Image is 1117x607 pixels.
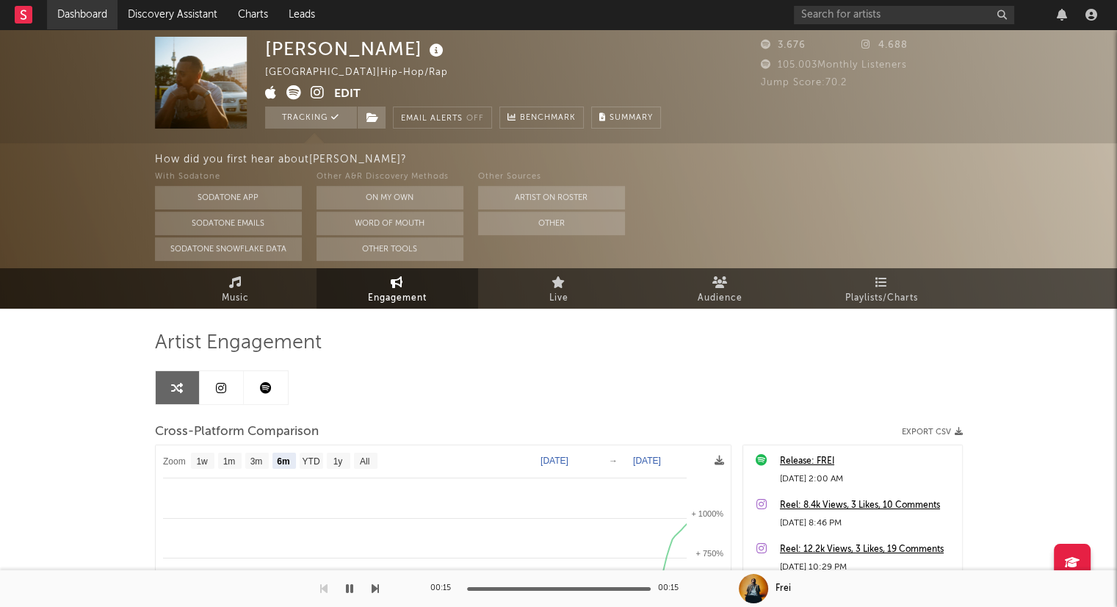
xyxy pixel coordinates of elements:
[317,237,463,261] button: Other Tools
[780,541,955,558] a: Reel: 12.2k Views, 3 Likes, 19 Comments
[155,268,317,309] a: Music
[223,456,235,467] text: 1m
[541,456,568,466] text: [DATE]
[478,212,625,235] button: Other
[368,290,427,307] span: Engagement
[317,168,463,186] div: Other A&R Discovery Methods
[780,453,955,470] a: Release: FREI
[698,290,742,307] span: Audience
[478,168,625,186] div: Other Sources
[155,168,302,186] div: With Sodatone
[845,290,918,307] span: Playlists/Charts
[265,107,357,129] button: Tracking
[302,456,319,467] text: YTD
[658,580,687,597] div: 00:15
[761,60,907,70] span: 105.003 Monthly Listeners
[780,497,955,514] a: Reel: 8.4k Views, 3 Likes, 10 Comments
[633,456,661,466] text: [DATE]
[430,580,460,597] div: 00:15
[609,456,618,466] text: →
[591,107,661,129] button: Summary
[520,109,576,127] span: Benchmark
[478,186,625,209] button: Artist on Roster
[695,549,723,558] text: + 750%
[265,37,447,61] div: [PERSON_NAME]
[317,212,463,235] button: Word Of Mouth
[761,78,847,87] span: Jump Score: 70.2
[499,107,584,129] a: Benchmark
[163,456,186,467] text: Zoom
[333,456,342,467] text: 1y
[780,514,955,532] div: [DATE] 8:46 PM
[780,558,955,576] div: [DATE] 10:29 PM
[317,268,478,309] a: Engagement
[761,40,806,50] span: 3.676
[155,186,302,209] button: Sodatone App
[478,268,640,309] a: Live
[155,423,319,441] span: Cross-Platform Comparison
[155,212,302,235] button: Sodatone Emails
[794,6,1014,24] input: Search for artists
[549,290,568,307] span: Live
[334,85,361,104] button: Edit
[393,107,492,129] button: Email AlertsOff
[610,114,653,122] span: Summary
[902,428,963,437] button: Export CSV
[222,290,249,307] span: Music
[359,456,369,467] text: All
[780,470,955,488] div: [DATE] 2:00 AM
[640,268,801,309] a: Audience
[155,237,302,261] button: Sodatone Snowflake Data
[277,456,289,467] text: 6m
[691,509,723,518] text: + 1000%
[466,115,484,123] em: Off
[250,456,262,467] text: 3m
[196,456,208,467] text: 1w
[861,40,908,50] span: 4.688
[155,334,322,352] span: Artist Engagement
[265,64,465,82] div: [GEOGRAPHIC_DATA] | Hip-Hop/Rap
[317,186,463,209] button: On My Own
[776,582,791,595] div: Frei
[801,268,963,309] a: Playlists/Charts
